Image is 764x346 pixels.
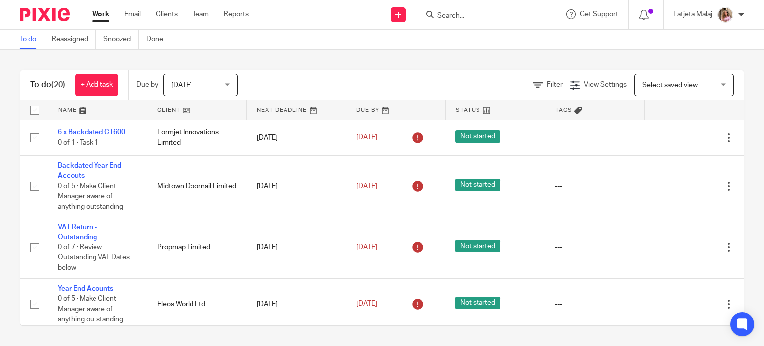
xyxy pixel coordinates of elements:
[136,80,158,90] p: Due by
[673,9,712,19] p: Fatjeta Malaj
[555,133,634,143] div: ---
[51,81,65,89] span: (20)
[642,82,698,89] span: Select saved view
[146,30,171,49] a: Done
[356,183,377,190] span: [DATE]
[20,30,44,49] a: To do
[58,224,97,240] a: VAT Return - Outstanding
[356,134,377,141] span: [DATE]
[356,300,377,307] span: [DATE]
[92,9,109,19] a: Work
[247,120,346,155] td: [DATE]
[147,217,247,278] td: Propmap Limited
[555,242,634,252] div: ---
[555,107,572,113] span: Tags
[192,9,209,19] a: Team
[455,179,500,191] span: Not started
[30,80,65,90] h1: To do
[75,74,118,96] a: + Add task
[224,9,249,19] a: Reports
[52,30,96,49] a: Reassigned
[156,9,178,19] a: Clients
[555,299,634,309] div: ---
[58,139,98,146] span: 0 of 1 · Task 1
[247,278,346,330] td: [DATE]
[584,81,627,88] span: View Settings
[247,217,346,278] td: [DATE]
[717,7,733,23] img: MicrosoftTeams-image%20(5).png
[580,11,618,18] span: Get Support
[58,162,121,179] a: Backdated Year End Accouts
[147,120,247,155] td: Formjet Innovations Limited
[147,278,247,330] td: Eleos World Ltd
[547,81,563,88] span: Filter
[58,295,123,323] span: 0 of 5 · Make Client Manager aware of anything outstanding
[58,183,123,210] span: 0 of 5 · Make Client Manager aware of anything outstanding
[455,130,500,143] span: Not started
[247,155,346,217] td: [DATE]
[356,244,377,251] span: [DATE]
[58,129,125,136] a: 6 x Backdated CT600
[436,12,526,21] input: Search
[103,30,139,49] a: Snoozed
[555,181,634,191] div: ---
[455,297,500,309] span: Not started
[58,244,130,271] span: 0 of 7 · Review Outstanding VAT Dates below
[455,240,500,252] span: Not started
[58,285,113,292] a: Year End Acounts
[147,155,247,217] td: Midtown Doornail Limited
[124,9,141,19] a: Email
[171,82,192,89] span: [DATE]
[20,8,70,21] img: Pixie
